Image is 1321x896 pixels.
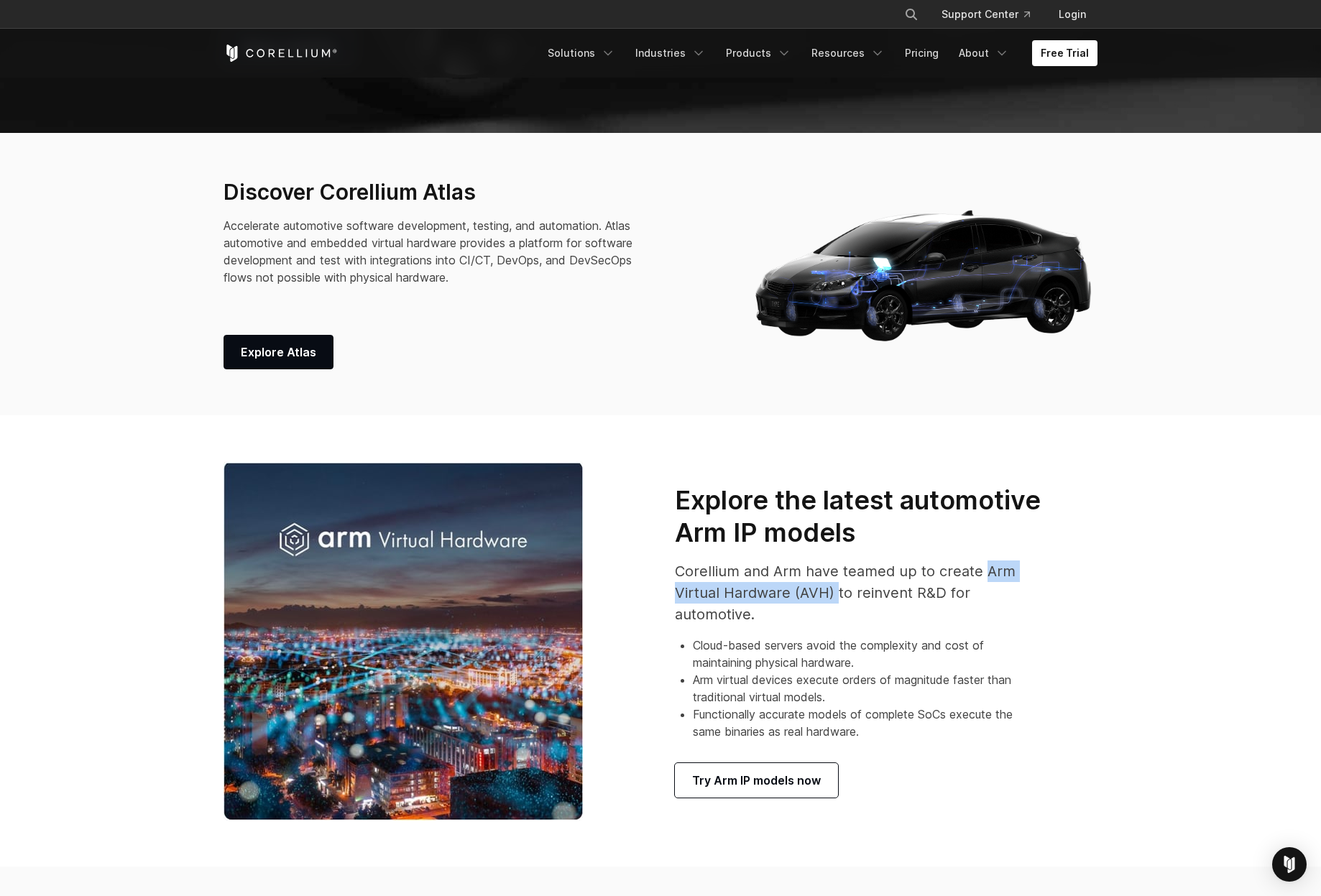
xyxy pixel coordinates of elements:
[693,637,1043,671] li: Cloud-based servers avoid the complexity and cost of maintaining physical hardware.
[1032,40,1097,66] a: Free Trial
[224,179,650,206] h3: Discover Corellium Atlas
[241,343,316,361] span: Explore Atlas
[950,40,1018,66] a: About
[693,706,1043,740] li: Functionally accurate models of complete SoCs execute the same binaries as real hardware.
[675,763,838,798] a: Try Arm IP models now
[627,40,714,66] a: Industries
[675,563,1016,623] span: Corellium and Arm have teamed up to create Arm Virtual Hardware (AVH) to reinvent R&D for automot...
[930,1,1041,27] a: Support Center
[675,484,1043,549] h3: Explore the latest automotive Arm IP models
[717,40,800,66] a: Products
[803,40,893,66] a: Resources
[1047,1,1097,27] a: Login
[750,200,1097,348] img: Corellium_Hero_Atlas_Header
[539,40,1097,66] div: Navigation Menu
[539,40,624,66] a: Solutions
[224,217,650,286] p: Accelerate automotive software development, testing, and automation. Atlas automotive and embedde...
[692,772,821,789] span: Try Arm IP models now
[693,671,1043,706] li: Arm virtual devices execute orders of magnitude faster than traditional virtual models.
[224,335,333,369] a: Explore Atlas
[224,45,338,62] a: Corellium Home
[887,1,1097,27] div: Navigation Menu
[898,1,924,27] button: Search
[224,461,583,821] img: Arm Virtual Hardware image 1
[896,40,947,66] a: Pricing
[1272,847,1307,882] div: Open Intercom Messenger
